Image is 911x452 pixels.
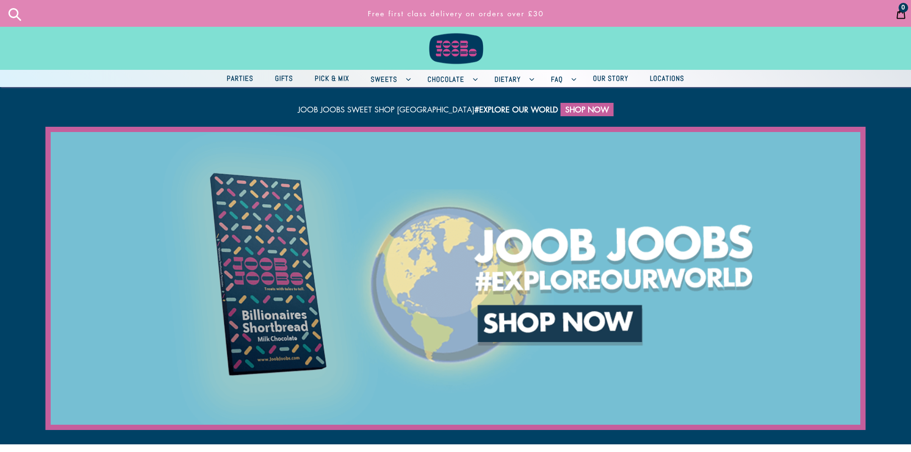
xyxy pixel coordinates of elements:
a: Gifts [265,72,303,86]
span: Chocolate [423,73,469,85]
span: Sweets [366,73,402,85]
strong: #explore our world [474,104,558,115]
img: shop-joobjoobs_5000x5000_v-1614400675.png [51,132,860,425]
button: Chocolate [418,70,483,87]
button: Dietary [485,70,539,87]
button: FAQ [541,70,581,87]
p: Free first class delivery on orders over £30 [268,4,643,23]
a: Free first class delivery on orders over £30 [264,4,647,23]
a: Locations [640,72,694,86]
span: FAQ [546,73,568,85]
a: Pick & Mix [305,72,359,86]
span: 0 [901,4,905,11]
a: 0 [891,1,911,25]
a: Our Story [583,72,638,86]
a: Shop Now [560,103,614,116]
span: Gifts [270,72,298,84]
span: Locations [645,72,689,84]
span: Our Story [588,72,633,84]
span: Pick & Mix [310,72,354,84]
span: Dietary [490,73,526,85]
a: Parties [217,72,263,86]
button: Sweets [361,70,416,87]
span: Parties [222,72,258,84]
img: Joob Joobs [422,5,489,66]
